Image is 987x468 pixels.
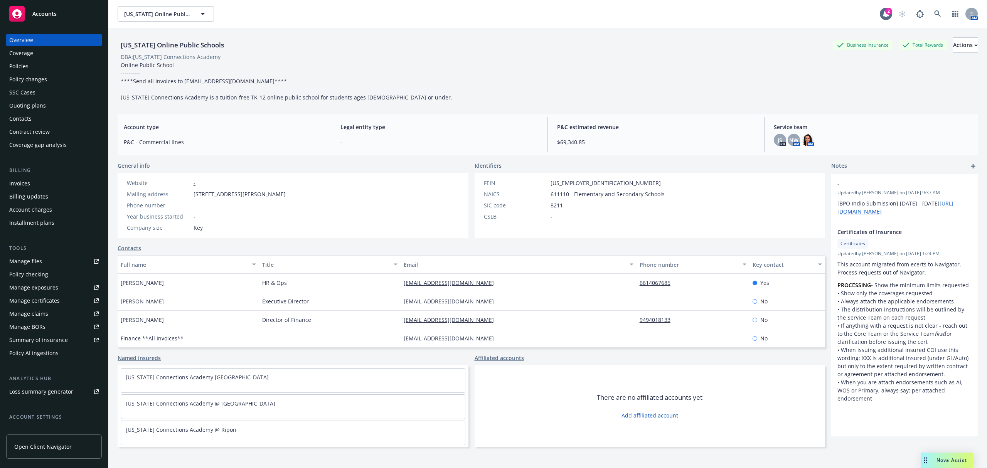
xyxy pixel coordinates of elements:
[6,47,102,59] a: Coverage
[121,316,164,324] span: [PERSON_NAME]
[760,334,768,342] span: No
[262,316,311,324] span: Director of Finance
[640,261,738,269] div: Phone number
[124,123,322,131] span: Account type
[6,113,102,125] a: Contacts
[127,212,190,221] div: Year business started
[885,8,892,15] div: 2
[936,457,967,463] span: Nova Assist
[6,126,102,138] a: Contract review
[930,6,945,22] a: Search
[340,123,538,131] span: Legal entity type
[753,261,814,269] div: Key contact
[6,99,102,112] a: Quoting plans
[6,190,102,203] a: Billing updates
[404,261,625,269] div: Email
[551,201,563,209] span: 8211
[622,411,678,419] a: Add affiliated account
[894,6,910,22] a: Start snowing
[475,162,502,170] span: Identifiers
[121,279,164,287] span: [PERSON_NAME]
[6,217,102,229] a: Installment plans
[127,179,190,187] div: Website
[935,330,945,337] em: first
[9,47,33,59] div: Coverage
[760,279,769,287] span: Yes
[118,255,259,274] button: Full name
[121,334,184,342] span: Finance **All Invoices**
[262,297,309,305] span: Executive Director
[121,53,221,61] div: DBA: [US_STATE] Connections Academy
[194,201,195,209] span: -
[837,250,972,257] span: Updated by [PERSON_NAME] on [DATE] 1:24 PM
[6,268,102,281] a: Policy checking
[9,334,68,346] div: Summary of insurance
[6,73,102,86] a: Policy changes
[6,424,102,436] a: Service team
[9,281,58,294] div: Manage exposures
[837,260,972,276] p: This account migrated from ecerts to Navigator. Process requests out of Navigator.
[9,99,46,112] div: Quoting plans
[404,335,500,342] a: [EMAIL_ADDRESS][DOMAIN_NAME]
[194,224,203,232] span: Key
[6,347,102,359] a: Policy AI ingestions
[126,400,275,407] a: [US_STATE] Connections Academy @ [GEOGRAPHIC_DATA]
[837,228,952,236] span: Certificates of Insurance
[837,281,871,289] strong: PROCESSING
[831,174,978,222] div: -Updatedby [PERSON_NAME] on [DATE] 9:37 AM[BPO Indio Submission] [DATE] - [DATE][URL][DOMAIN_NAME]
[6,321,102,333] a: Manage BORs
[484,190,547,198] div: NAICS
[9,295,60,307] div: Manage certificates
[9,255,42,268] div: Manage files
[262,261,389,269] div: Title
[9,126,50,138] div: Contract review
[194,179,195,187] a: -
[899,40,947,50] div: Total Rewards
[6,3,102,25] a: Accounts
[837,199,972,215] p: [BPO Indio Submission] [DATE] - [DATE]
[953,37,978,53] button: Actions
[802,134,814,146] img: photo
[953,38,978,52] div: Actions
[121,297,164,305] span: [PERSON_NAME]
[484,179,547,187] div: FEIN
[6,295,102,307] a: Manage certificates
[126,426,236,433] a: [US_STATE] Connections Academy @ Ripon
[551,212,552,221] span: -
[118,244,141,252] a: Contacts
[118,162,150,170] span: General info
[912,6,928,22] a: Report a Bug
[831,222,978,409] div: Certificates of InsuranceCertificatesUpdatedby [PERSON_NAME] on [DATE] 1:24 PMThis account migrat...
[597,393,702,402] span: There are no affiliated accounts yet
[14,443,72,451] span: Open Client Navigator
[6,244,102,252] div: Tools
[921,453,930,468] div: Drag to move
[6,281,102,294] a: Manage exposures
[9,217,54,229] div: Installment plans
[127,190,190,198] div: Mailing address
[837,281,972,402] p: • Show the minimum limits requested • Show only the coverages requested • Always attach the appli...
[921,453,973,468] button: Nova Assist
[9,190,48,203] div: Billing updates
[948,6,963,22] a: Switch app
[6,308,102,320] a: Manage claims
[484,212,547,221] div: CSLB
[6,139,102,151] a: Coverage gap analysis
[6,60,102,72] a: Policies
[9,424,42,436] div: Service team
[637,255,750,274] button: Phone number
[9,73,47,86] div: Policy changes
[6,167,102,174] div: Billing
[127,224,190,232] div: Company size
[121,261,248,269] div: Full name
[837,189,972,196] span: Updated by [PERSON_NAME] on [DATE] 9:37 AM
[557,123,755,131] span: P&C estimated revenue
[262,334,264,342] span: -
[6,255,102,268] a: Manage files
[194,190,286,198] span: [STREET_ADDRESS][PERSON_NAME]
[9,347,59,359] div: Policy AI ingestions
[404,316,500,323] a: [EMAIL_ADDRESS][DOMAIN_NAME]
[6,177,102,190] a: Invoices
[640,335,648,342] a: -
